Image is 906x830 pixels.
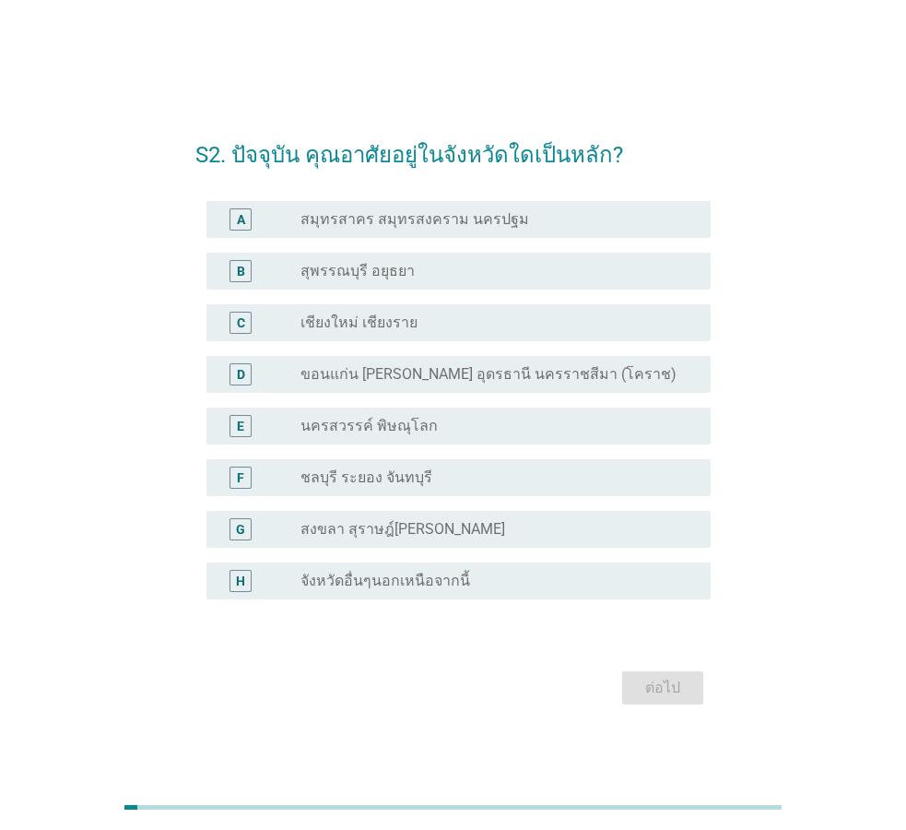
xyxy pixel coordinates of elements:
label: สงขลา สุราษฎ์[PERSON_NAME] [300,520,505,539]
label: จังหวัดอื่นๆนอกเหนือจากนี้ [300,572,470,590]
label: ชลบุรี ระยอง จันทบุรี [300,468,432,487]
div: H [236,572,245,591]
div: D [237,365,245,385]
div: C [237,314,245,333]
div: E [237,417,244,436]
label: สุพรรณบุรี อยุธยา [300,262,415,280]
div: B [237,262,245,281]
div: G [236,520,245,539]
label: ขอนแก่น [PERSON_NAME] อุดรธานี นครราชสีมา (โคราช) [300,365,677,384]
label: เชียงใหม่ เชียงราย [300,314,418,332]
div: A [237,210,245,230]
h2: S2. ปัจจุบัน คุณอาศัยอยู่ในจังหวัดใดเป็นหลัก? [195,120,711,172]
label: สมุทรสาคร สมุทรสงคราม นครปฐม [300,210,529,229]
div: F [237,468,244,488]
label: นครสวรรค์ พิษณุโลก [300,417,438,435]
